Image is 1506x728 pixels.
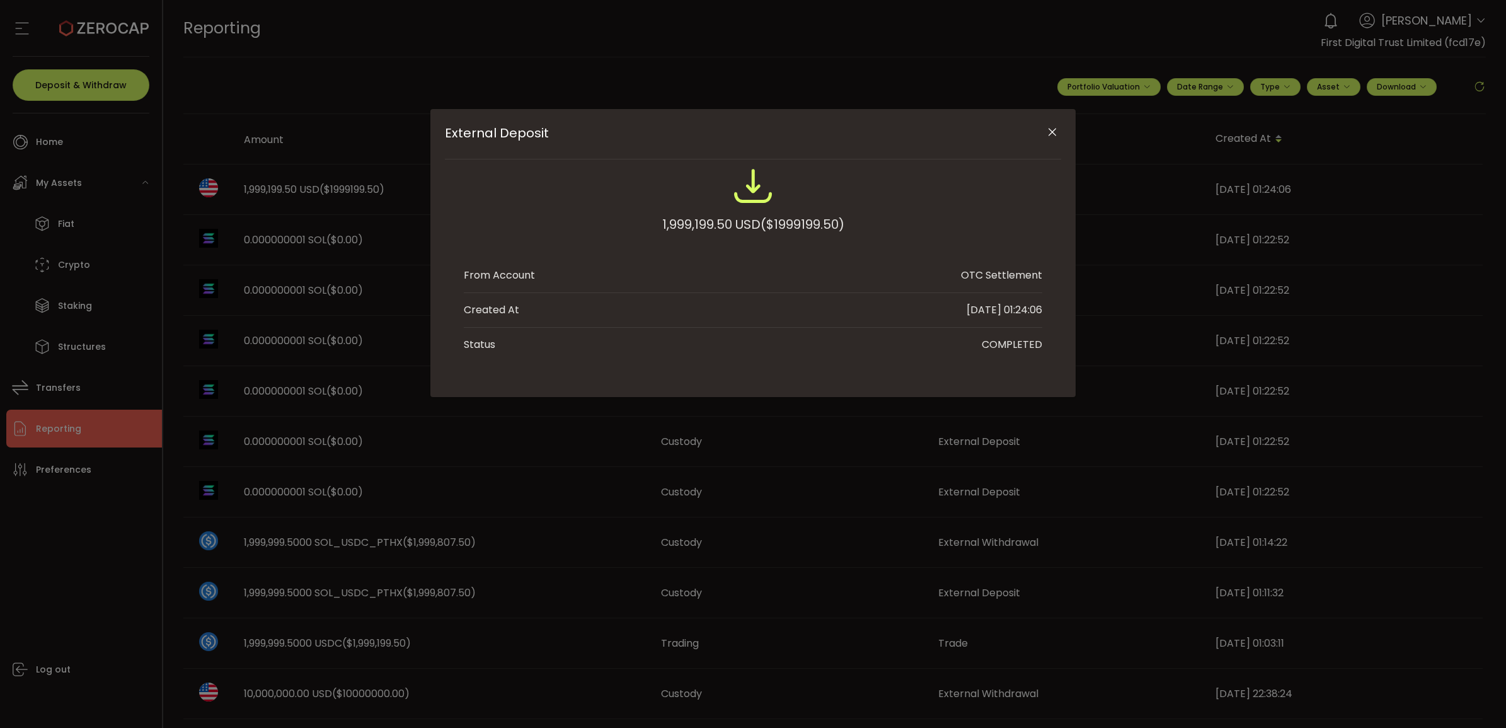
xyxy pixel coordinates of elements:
[464,337,495,352] div: Status
[967,303,1042,318] div: [DATE] 01:24:06
[430,109,1076,397] div: External Deposit
[662,213,844,236] div: 1,999,199.50 USD
[464,268,535,283] div: From Account
[961,268,1042,283] div: OTC Settlement
[982,337,1042,352] div: COMPLETED
[761,213,844,236] span: ($1999199.50)
[464,303,519,318] div: Created At
[1443,667,1506,728] iframe: Chat Widget
[445,125,999,141] span: External Deposit
[1041,122,1063,144] button: Close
